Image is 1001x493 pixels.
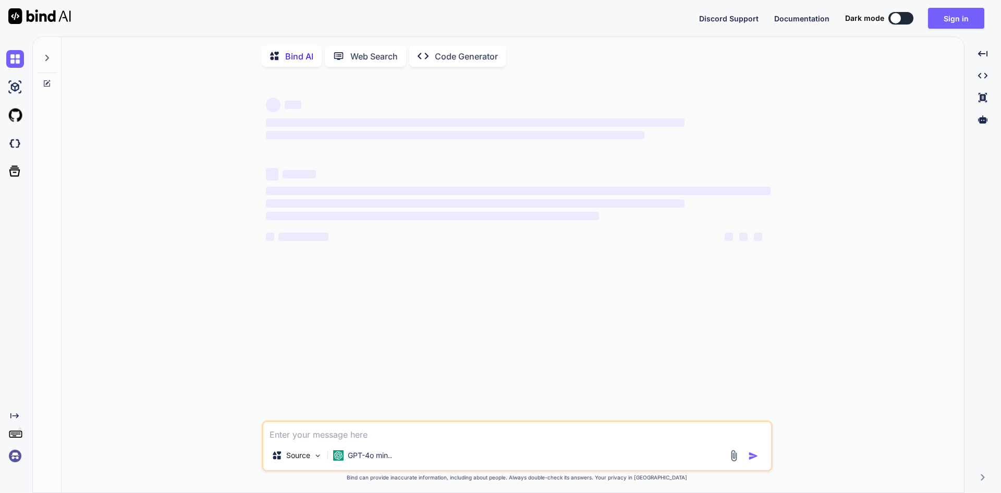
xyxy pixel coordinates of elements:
span: ‌ [266,131,644,139]
span: ‌ [754,233,762,241]
p: Web Search [350,50,398,63]
img: GPT-4o mini [333,450,344,461]
span: ‌ [266,98,280,112]
span: ‌ [266,168,278,181]
span: ‌ [285,101,301,109]
span: ‌ [739,233,748,241]
img: githubLight [6,106,24,124]
img: ai-studio [6,78,24,96]
span: ‌ [278,233,328,241]
img: darkCloudIdeIcon [6,135,24,152]
p: Bind AI [285,50,313,63]
span: Documentation [774,14,829,23]
img: icon [748,451,759,461]
span: ‌ [266,199,685,208]
button: Discord Support [699,13,759,24]
p: Code Generator [435,50,498,63]
button: Documentation [774,13,829,24]
p: Bind can provide inaccurate information, including about people. Always double-check its answers.... [262,474,773,482]
span: ‌ [266,212,599,220]
span: ‌ [725,233,733,241]
img: signin [6,447,24,465]
span: ‌ [283,170,316,178]
img: Bind AI [8,8,71,24]
img: attachment [728,450,740,462]
button: Sign in [928,8,984,29]
p: GPT-4o min.. [348,450,392,461]
span: ‌ [266,187,771,195]
span: Discord Support [699,14,759,23]
img: chat [6,50,24,68]
img: Pick Models [313,451,322,460]
p: Source [286,450,310,461]
span: ‌ [266,118,685,127]
span: ‌ [266,233,274,241]
span: Dark mode [845,13,884,23]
